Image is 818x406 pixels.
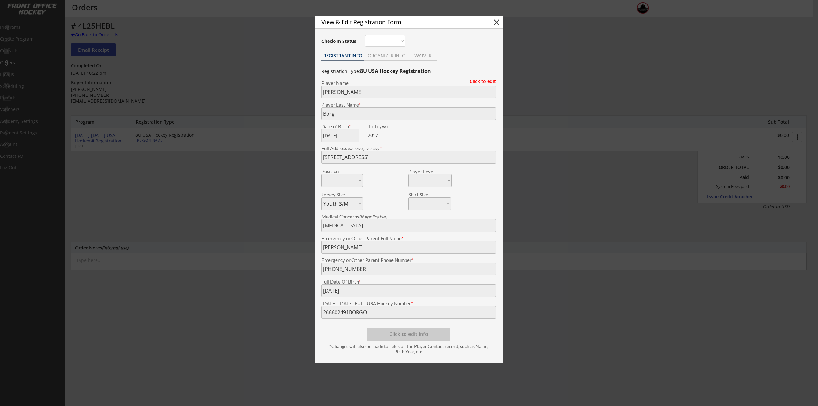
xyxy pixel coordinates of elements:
[321,169,354,174] div: Position
[359,214,387,219] em: (if applicable)
[321,214,496,219] div: Medical Concerns
[321,68,360,74] u: Registration Type:
[321,258,496,263] div: Emergency or Other Parent Phone Number
[364,53,409,58] div: ORGANIZER INFO
[325,344,493,355] div: *Changes will also be made to fields on the Player Contact record, such as Name, Birth Year, etc.
[321,19,481,25] div: View & Edit Registration Form
[321,192,354,197] div: Jersey Size
[465,79,496,84] div: Click to edit
[367,124,407,129] div: Birth year
[367,328,450,341] button: Click to edit info
[408,192,441,197] div: Shirt Size
[367,124,407,129] div: We are transitioning the system to collect and store date of birth instead of just birth year to ...
[321,81,496,86] div: Player Name
[321,301,496,306] div: [DATE]-[DATE] FULL USA Hockey Number
[321,124,363,129] div: Date of Birth
[321,280,496,284] div: Full Date Of Birth
[409,53,437,58] div: WAIVER
[408,169,452,174] div: Player Level
[492,18,501,27] button: close
[368,132,408,139] div: 2017
[347,147,379,151] em: street & city necessary
[360,67,431,74] strong: 8U USA Hockey Registration
[321,219,496,232] input: Allergies, injuries, etc.
[321,39,358,43] div: Check-In Status
[321,103,496,107] div: Player Last Name
[321,236,496,241] div: Emergency or Other Parent Full Name
[321,53,364,58] div: REGISTRANT INFO
[321,151,496,164] input: Street, City, Province/State
[321,146,496,151] div: Full Address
